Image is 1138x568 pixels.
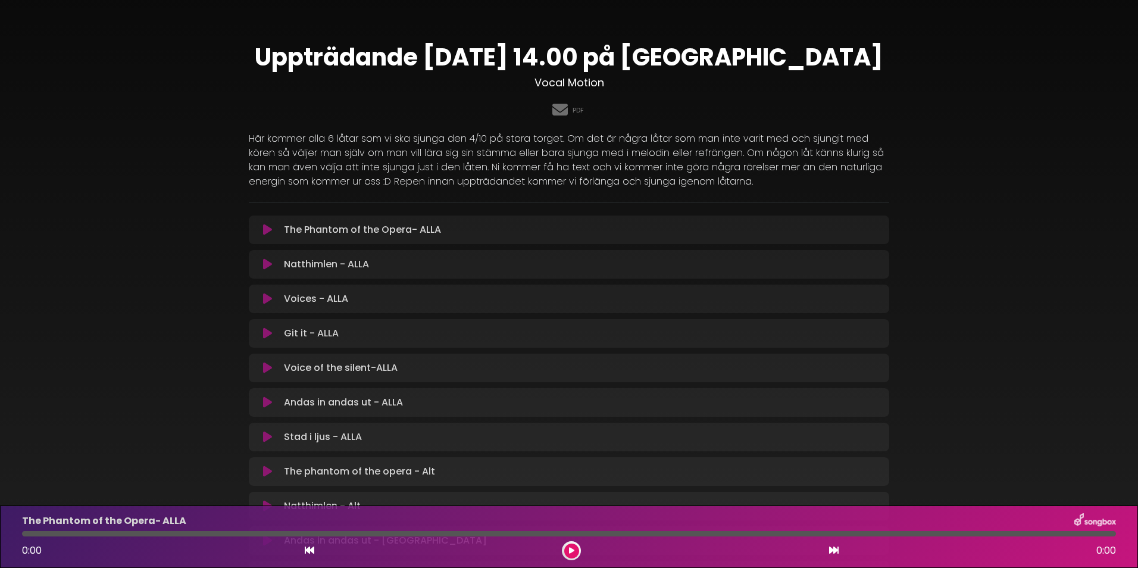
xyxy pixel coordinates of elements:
p: Andas in andas ut - ALLA [284,395,403,410]
p: The Phantom of the Opera- ALLA [22,514,186,528]
p: Natthimlen - ALLA [284,257,369,271]
p: Voices - ALLA [284,292,348,306]
p: Stad i ljus - ALLA [284,430,362,444]
p: The Phantom of the Opera- ALLA [284,223,441,237]
p: The phantom of the opera - Alt [284,464,435,479]
img: songbox-logo-white.png [1074,513,1116,529]
a: PDF [573,105,584,116]
h1: Uppträdande [DATE] 14.00 på [GEOGRAPHIC_DATA] [249,43,889,71]
p: Git it - ALLA [284,326,339,341]
p: Voice of the silent-ALLA [284,361,398,375]
span: 0:00 [1096,544,1116,558]
span: 0:00 [22,544,42,557]
p: Natthimlen - Alt [284,499,361,513]
h3: Vocal Motion [249,76,889,89]
p: Här kommer alla 6 låtar som vi ska sjunga den 4/10 på stora torget. Om det är några låtar som man... [249,132,889,189]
